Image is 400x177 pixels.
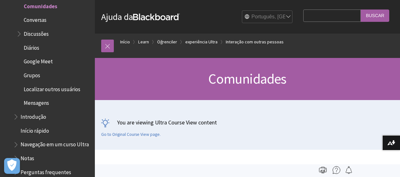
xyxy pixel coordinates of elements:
a: Início [120,38,130,46]
a: Öğrenciler [157,38,177,46]
span: Notas [21,153,34,161]
span: Diários [24,42,39,51]
img: More help [333,166,340,174]
span: Início rápido [21,125,49,134]
span: Google Meet [24,56,53,65]
span: Introdução [21,111,46,120]
span: Localizar outros usuários [24,84,80,92]
span: Navegação em um curso Ultra [21,139,89,148]
span: Comunidades [208,70,286,87]
span: Comunidades [24,1,57,9]
a: Interação com outras pessoas [226,38,284,46]
img: Follow this page [345,166,353,174]
span: Conversas [24,15,46,23]
span: Mensagens [24,98,49,106]
input: Buscar [361,9,389,22]
p: You are viewing Ultra Course View content [101,118,394,126]
span: Discussões [24,28,49,37]
a: Learn [138,38,149,46]
span: Grupos [24,70,40,79]
strong: Blackboard [133,14,180,20]
span: Perguntas frequentes [21,167,71,175]
img: Print [319,166,327,174]
a: Ajuda daBlackboard [101,11,180,22]
select: Site Language Selector [242,11,293,23]
button: Abrir preferências [4,158,20,174]
a: experiência Ultra [185,38,218,46]
a: Go to Original Course View page. [101,132,161,137]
